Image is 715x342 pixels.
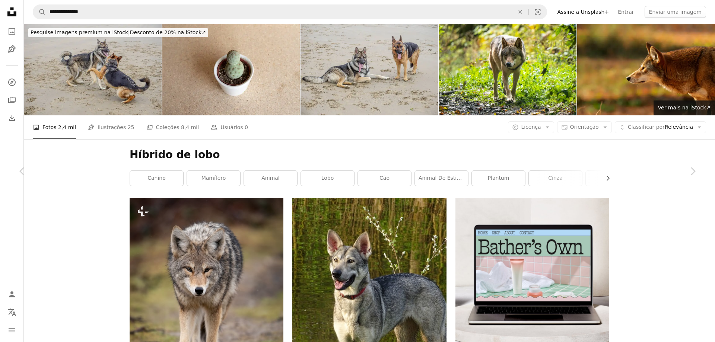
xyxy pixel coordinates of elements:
button: Menu [4,323,19,338]
a: wolfdog [586,171,639,186]
span: Ver mais na iStock ↗ [658,105,711,111]
span: 25 [128,123,134,131]
a: um cão em pé na frente de um corpo de água [292,297,446,304]
a: mamífero [187,171,240,186]
a: cão [358,171,411,186]
span: Classificar por [628,124,665,130]
button: rolar lista para a direita [601,171,609,186]
img: que o híbrido e o cão pastor alemão [301,24,438,115]
a: Usuários 0 [211,115,248,139]
a: Assine a Unsplash+ [553,6,614,18]
a: animal de estimação [415,171,468,186]
a: Histórico de downloads [4,111,19,125]
a: Ilustrações 25 [88,115,134,139]
a: Ver mais na iStock↗ [654,100,715,115]
a: Um coiote em Banff, Canadá. [130,296,283,303]
button: Limpar [512,5,528,19]
a: Coleções 8,4 mil [146,115,199,139]
button: Enviar uma imagem [645,6,706,18]
span: Orientação [570,124,599,130]
button: Licença [508,121,554,133]
h1: Híbrido de lobo [130,148,609,162]
a: Entrar [613,6,638,18]
button: Idioma [4,305,19,320]
a: Ilustrações [4,42,19,57]
a: cinza [529,171,582,186]
span: Relevância [628,124,693,131]
a: plantum [472,171,525,186]
span: Desconto de 20% na iStock ↗ [31,29,206,35]
button: Orientação [557,121,612,133]
span: 8,4 mil [181,123,199,131]
span: Licença [521,124,541,130]
button: Classificar porRelevância [615,121,706,133]
img: Tephrocactus geometricus, cacto do articulata do Opuntia no fundo de madeira. [162,24,300,115]
form: Pesquise conteúdo visual em todo o site [33,4,547,19]
a: Fotos [4,24,19,39]
a: Coleções [4,93,19,108]
a: lobo [301,171,354,186]
a: Pesquise imagens premium na iStock|Desconto de 20% na iStock↗ [24,24,213,42]
img: O lobo vermelho (Rufus do lúpus de Canis) é uma espécie muito rara do lobo. [577,24,715,115]
img: que o híbrido e o cão pastor alemão [24,24,162,115]
span: Pesquise imagens premium na iStock | [31,29,130,35]
a: Entrar / Cadastrar-se [4,287,19,302]
button: Pesquisa visual [529,5,547,19]
a: Próximo [670,135,715,207]
a: animal [244,171,297,186]
button: Pesquise na Unsplash [33,5,46,19]
a: canino [130,171,183,186]
span: 0 [245,123,248,131]
a: Explorar [4,75,19,90]
img: Híbrido de lobo europeu [439,24,577,115]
